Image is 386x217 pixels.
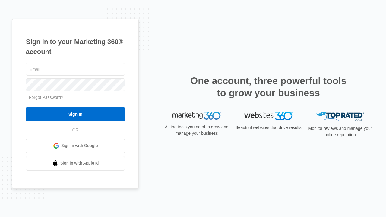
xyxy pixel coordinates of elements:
[316,112,364,121] img: Top Rated Local
[244,112,293,120] img: Websites 360
[306,125,374,138] p: Monitor reviews and manage your online reputation
[172,112,221,120] img: Marketing 360
[235,124,302,131] p: Beautiful websites that drive results
[26,37,125,57] h1: Sign in to your Marketing 360® account
[26,107,125,121] input: Sign In
[61,143,98,149] span: Sign in with Google
[26,63,125,76] input: Email
[163,124,230,137] p: All the tools you need to grow and manage your business
[60,160,99,166] span: Sign in with Apple Id
[188,75,348,99] h2: One account, three powerful tools to grow your business
[26,139,125,153] a: Sign in with Google
[68,127,83,133] span: OR
[26,156,125,171] a: Sign in with Apple Id
[29,95,63,100] a: Forgot Password?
